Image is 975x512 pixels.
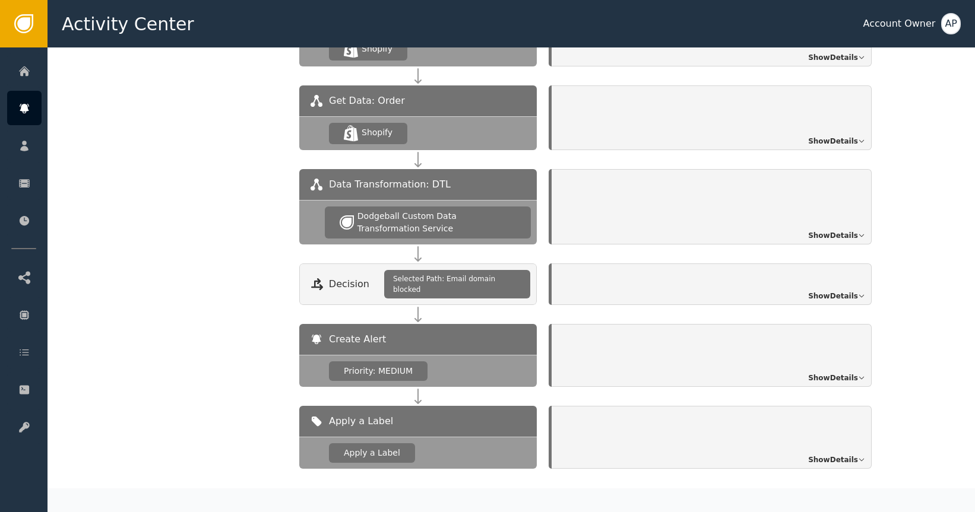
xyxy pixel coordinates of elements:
span: Create Alert [329,332,386,346]
span: Activity Center [62,11,194,37]
span: Get Data: Order [329,94,405,108]
span: Show Details [808,230,858,241]
div: Priority: MEDIUM [329,361,428,381]
span: Selected Path: Email domain blocked [393,274,521,295]
span: Show Details [808,52,858,63]
span: Apply a Label [329,414,393,428]
span: Show Details [808,373,858,383]
span: Show Details [808,136,858,147]
span: Data Transformation: DTL [329,177,451,192]
div: Shopify [362,126,392,139]
span: Show Details [808,454,858,465]
div: Account Owner [863,17,935,31]
button: AP [941,13,961,34]
div: Apply a Label [329,443,415,463]
div: Shopify [362,43,392,55]
span: Decision [329,277,369,291]
span: SHOW LESS [299,486,346,497]
span: Show Details [808,291,858,301]
div: Dodgeball Custom Data Transformation Service [357,210,516,235]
